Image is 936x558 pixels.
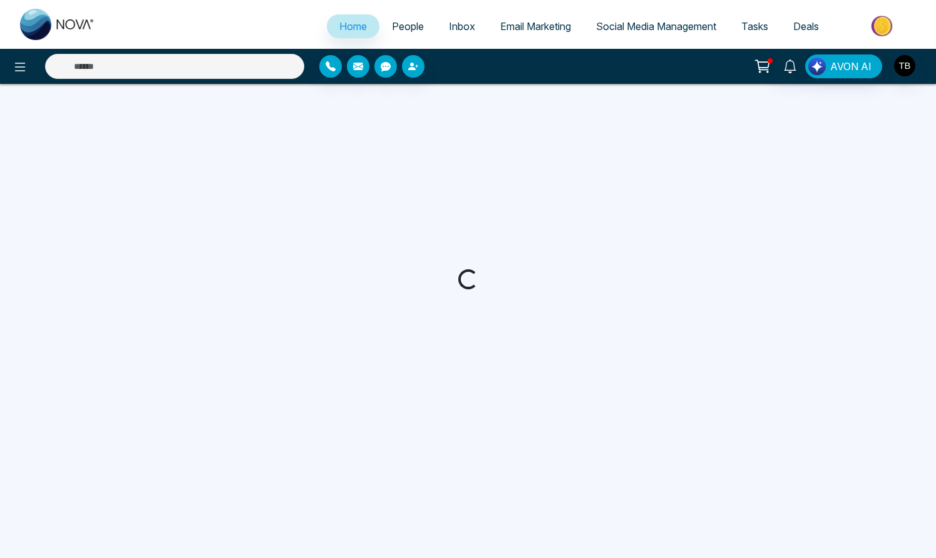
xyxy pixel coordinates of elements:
[781,14,831,38] a: Deals
[20,9,95,40] img: Nova CRM Logo
[838,12,928,40] img: Market-place.gif
[830,59,872,74] span: AVON AI
[436,14,488,38] a: Inbox
[729,14,781,38] a: Tasks
[793,20,819,33] span: Deals
[327,14,379,38] a: Home
[596,20,716,33] span: Social Media Management
[741,20,768,33] span: Tasks
[488,14,584,38] a: Email Marketing
[805,54,882,78] button: AVON AI
[339,20,367,33] span: Home
[379,14,436,38] a: People
[449,20,475,33] span: Inbox
[894,55,915,76] img: User Avatar
[392,20,424,33] span: People
[808,58,826,75] img: Lead Flow
[584,14,729,38] a: Social Media Management
[500,20,571,33] span: Email Marketing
